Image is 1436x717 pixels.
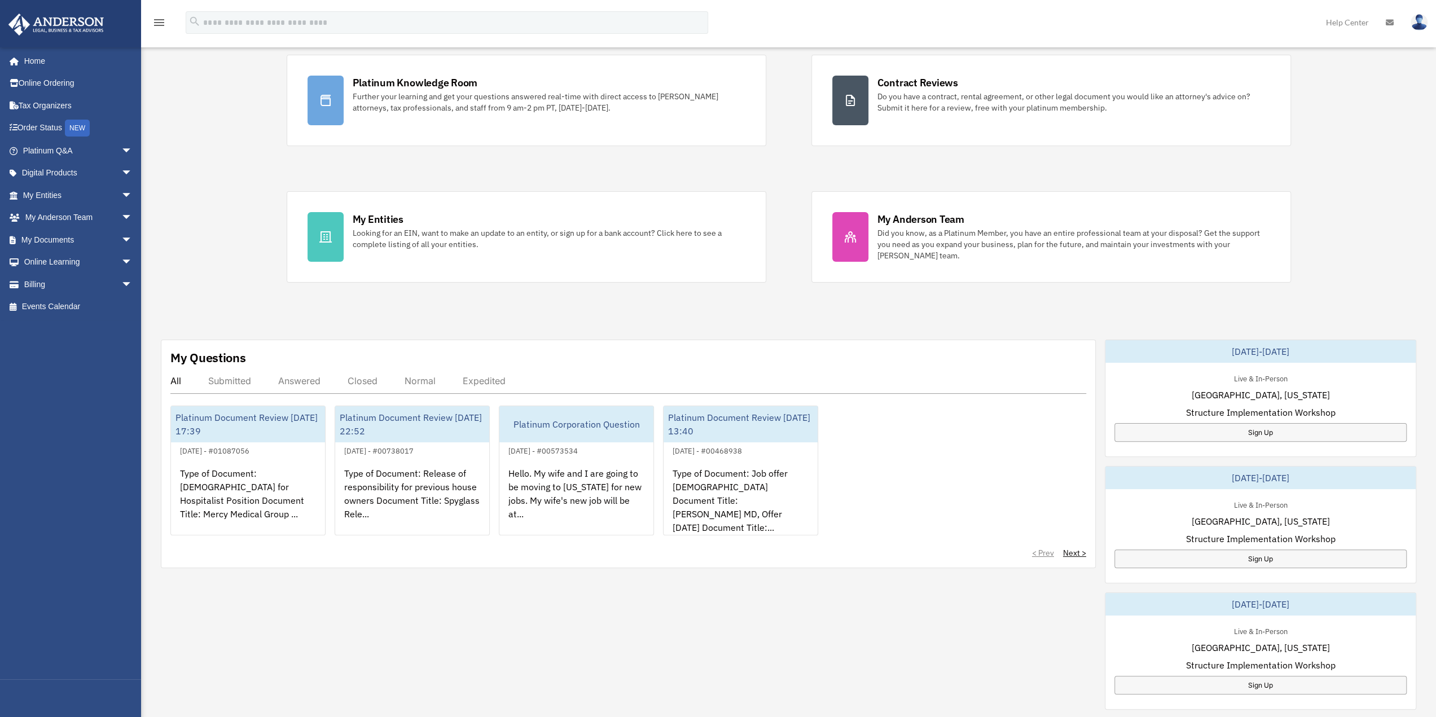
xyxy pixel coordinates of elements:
a: My Anderson Team Did you know, as a Platinum Member, you have an entire professional team at your... [811,191,1291,283]
div: Contract Reviews [877,76,958,90]
div: Type of Document: Job offer [DEMOGRAPHIC_DATA] Document Title: [PERSON_NAME] MD, Offer [DATE] Doc... [664,458,818,546]
div: Expedited [463,375,506,386]
div: Closed [348,375,377,386]
span: [GEOGRAPHIC_DATA], [US_STATE] [1191,514,1329,528]
div: My Questions [170,349,246,366]
a: Online Learningarrow_drop_down [8,251,150,274]
div: All [170,375,181,386]
a: My Entitiesarrow_drop_down [8,184,150,206]
div: Answered [278,375,320,386]
a: menu [152,20,166,29]
div: [DATE] - #00738017 [335,444,423,456]
div: Type of Document: Release of responsibility for previous house owners Document Title: Spyglass Re... [335,458,489,546]
div: [DATE]-[DATE] [1105,467,1416,489]
div: [DATE] - #01087056 [171,444,258,456]
a: Platinum Document Review [DATE] 22:52[DATE] - #00738017Type of Document: Release of responsibilit... [335,406,490,535]
div: Looking for an EIN, want to make an update to an entity, or sign up for a bank account? Click her... [353,227,745,250]
a: Next > [1063,547,1086,558]
div: Live & In-Person [1224,372,1296,384]
a: My Entities Looking for an EIN, want to make an update to an entity, or sign up for a bank accoun... [287,191,766,283]
a: Online Ordering [8,72,150,95]
span: [GEOGRAPHIC_DATA], [US_STATE] [1191,388,1329,402]
i: search [188,15,201,28]
a: Digital Productsarrow_drop_down [8,162,150,184]
i: menu [152,16,166,29]
div: Live & In-Person [1224,624,1296,636]
div: Type of Document: [DEMOGRAPHIC_DATA] for Hospitalist Position Document Title: Mercy Medical Group... [171,458,325,546]
div: Platinum Document Review [DATE] 22:52 [335,406,489,442]
div: Hello. My wife and I are going to be moving to [US_STATE] for new jobs. My wife's new job will be... [499,458,653,546]
span: arrow_drop_down [121,162,144,185]
a: My Anderson Teamarrow_drop_down [8,206,150,229]
a: Platinum Knowledge Room Further your learning and get your questions answered real-time with dire... [287,55,766,146]
span: Structure Implementation Workshop [1185,532,1335,546]
span: [GEOGRAPHIC_DATA], [US_STATE] [1191,641,1329,654]
a: Contract Reviews Do you have a contract, rental agreement, or other legal document you would like... [811,55,1291,146]
span: arrow_drop_down [121,251,144,274]
div: Further your learning and get your questions answered real-time with direct access to [PERSON_NAM... [353,91,745,113]
span: Structure Implementation Workshop [1185,658,1335,672]
span: arrow_drop_down [121,139,144,162]
a: Platinum Q&Aarrow_drop_down [8,139,150,162]
a: Order StatusNEW [8,117,150,140]
a: Tax Organizers [8,94,150,117]
a: Billingarrow_drop_down [8,273,150,296]
a: Home [8,50,144,72]
a: Platinum Corporation Question[DATE] - #00573534Hello. My wife and I are going to be moving to [US... [499,406,654,535]
div: Normal [405,375,436,386]
div: Live & In-Person [1224,498,1296,510]
div: Do you have a contract, rental agreement, or other legal document you would like an attorney's ad... [877,91,1270,113]
a: Sign Up [1114,549,1407,568]
img: Anderson Advisors Platinum Portal [5,14,107,36]
div: My Entities [353,212,403,226]
span: Structure Implementation Workshop [1185,406,1335,419]
a: Events Calendar [8,296,150,318]
img: User Pic [1411,14,1428,30]
div: [DATE]-[DATE] [1105,593,1416,615]
a: Sign Up [1114,676,1407,694]
a: Platinum Document Review [DATE] 13:40[DATE] - #00468938Type of Document: Job offer [DEMOGRAPHIC_D... [663,406,818,535]
div: [DATE] - #00573534 [499,444,587,456]
span: arrow_drop_down [121,273,144,296]
span: arrow_drop_down [121,206,144,230]
div: Did you know, as a Platinum Member, you have an entire professional team at your disposal? Get th... [877,227,1270,261]
div: [DATE] - #00468938 [664,444,751,456]
div: Platinum Corporation Question [499,406,653,442]
span: arrow_drop_down [121,228,144,252]
div: [DATE]-[DATE] [1105,340,1416,363]
div: Submitted [208,375,251,386]
div: My Anderson Team [877,212,964,226]
div: Platinum Document Review [DATE] 17:39 [171,406,325,442]
span: arrow_drop_down [121,184,144,207]
div: Platinum Knowledge Room [353,76,478,90]
a: Sign Up [1114,423,1407,442]
a: Platinum Document Review [DATE] 17:39[DATE] - #01087056Type of Document: [DEMOGRAPHIC_DATA] for H... [170,406,326,535]
div: Platinum Document Review [DATE] 13:40 [664,406,818,442]
div: NEW [65,120,90,137]
a: My Documentsarrow_drop_down [8,228,150,251]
